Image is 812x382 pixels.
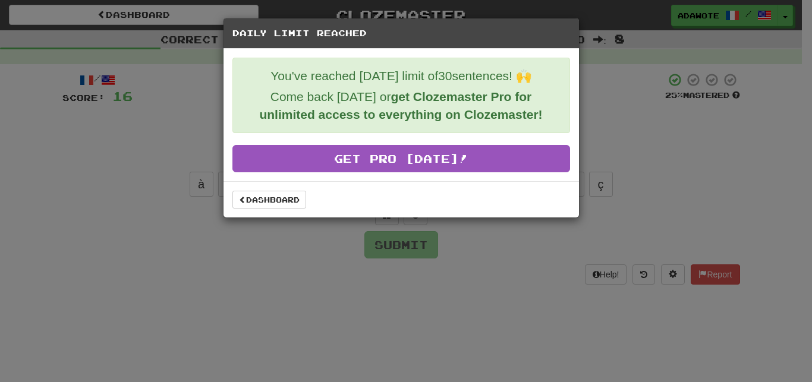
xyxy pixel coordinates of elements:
[259,90,542,121] strong: get Clozemaster Pro for unlimited access to everything on Clozemaster!
[232,191,306,209] a: Dashboard
[232,27,570,39] h5: Daily Limit Reached
[242,88,561,124] p: Come back [DATE] or
[242,67,561,85] p: You've reached [DATE] limit of 30 sentences! 🙌
[232,145,570,172] a: Get Pro [DATE]!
